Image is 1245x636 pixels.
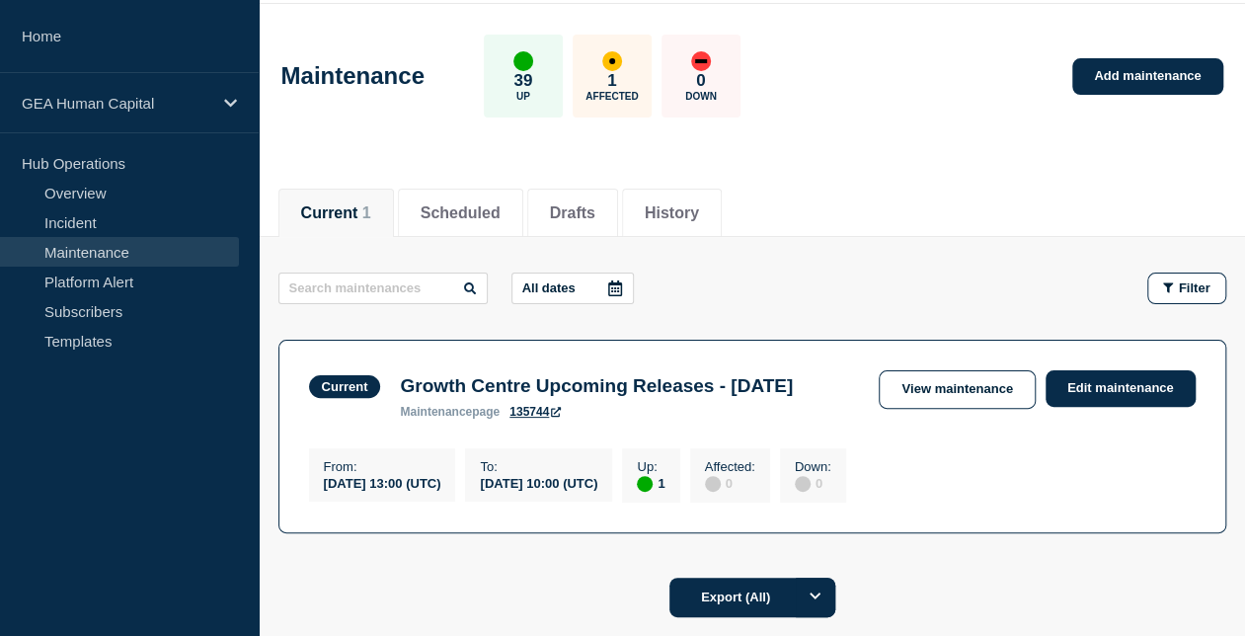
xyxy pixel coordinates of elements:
[509,405,561,419] a: 135744
[637,459,664,474] p: Up :
[513,71,532,91] p: 39
[322,379,368,394] div: Current
[400,405,472,419] span: maintenance
[278,273,488,304] input: Search maintenances
[602,51,622,71] div: affected
[879,370,1035,409] a: View maintenance
[691,51,711,71] div: down
[281,62,425,90] h1: Maintenance
[585,91,638,102] p: Affected
[637,476,653,492] div: up
[400,405,500,419] p: page
[705,476,721,492] div: disabled
[685,91,717,102] p: Down
[796,578,835,617] button: Options
[516,91,530,102] p: Up
[637,474,664,492] div: 1
[480,459,597,474] p: To :
[1147,273,1226,304] button: Filter
[522,280,576,295] p: All dates
[607,71,616,91] p: 1
[795,474,831,492] div: 0
[400,375,793,397] h3: Growth Centre Upcoming Releases - [DATE]
[705,459,755,474] p: Affected :
[22,95,211,112] p: GEA Human Capital
[480,474,597,491] div: [DATE] 10:00 (UTC)
[705,474,755,492] div: 0
[696,71,705,91] p: 0
[795,476,811,492] div: disabled
[1179,280,1210,295] span: Filter
[795,459,831,474] p: Down :
[362,204,371,221] span: 1
[550,204,595,222] button: Drafts
[669,578,835,617] button: Export (All)
[645,204,699,222] button: History
[1072,58,1222,95] a: Add maintenance
[421,204,501,222] button: Scheduled
[301,204,371,222] button: Current 1
[324,459,441,474] p: From :
[1046,370,1196,407] a: Edit maintenance
[511,273,634,304] button: All dates
[513,51,533,71] div: up
[324,474,441,491] div: [DATE] 13:00 (UTC)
